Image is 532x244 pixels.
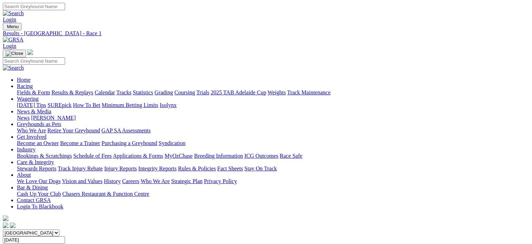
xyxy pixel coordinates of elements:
span: Menu [7,24,19,29]
a: Trials [196,89,209,95]
a: Tracks [116,89,132,95]
a: Applications & Forms [113,153,163,159]
a: Login [3,17,16,23]
a: Stay On Track [244,165,277,171]
a: How To Bet [73,102,101,108]
a: MyOzChase [165,153,193,159]
a: Login To Blackbook [17,204,63,209]
a: We Love Our Dogs [17,178,60,184]
a: Track Maintenance [287,89,331,95]
a: 2025 TAB Adelaide Cup [211,89,266,95]
a: Vision and Values [62,178,102,184]
img: Search [3,10,24,17]
a: Purchasing a Greyhound [102,140,157,146]
a: Breeding Information [194,153,243,159]
img: twitter.svg [10,223,15,228]
a: GAP SA Assessments [102,127,151,133]
a: Results - [GEOGRAPHIC_DATA] - Race 1 [3,30,529,37]
a: About [17,172,31,178]
img: logo-grsa-white.png [27,49,33,55]
a: ICG Outcomes [244,153,278,159]
a: Fields & Form [17,89,50,95]
div: Bar & Dining [17,191,529,197]
a: Login [3,43,16,49]
div: Care & Integrity [17,165,529,172]
a: History [104,178,121,184]
a: Results & Replays [51,89,93,95]
input: Search [3,57,65,65]
a: Track Injury Rebate [58,165,103,171]
div: Get Involved [17,140,529,146]
a: Weights [268,89,286,95]
a: Become an Owner [17,140,59,146]
div: About [17,178,529,184]
div: News & Media [17,115,529,121]
img: Close [6,51,23,56]
a: Grading [155,89,173,95]
button: Toggle navigation [3,23,21,30]
a: Schedule of Fees [73,153,111,159]
div: Greyhounds as Pets [17,127,529,134]
img: GRSA [3,37,24,43]
a: Minimum Betting Limits [102,102,158,108]
a: Wagering [17,96,39,102]
img: logo-grsa-white.png [3,215,8,221]
input: Search [3,3,65,10]
a: Calendar [95,89,115,95]
a: Syndication [159,140,185,146]
a: Home [17,77,31,83]
a: Get Involved [17,134,46,140]
a: Bar & Dining [17,184,48,190]
img: facebook.svg [3,223,8,228]
img: Search [3,65,24,71]
div: Wagering [17,102,529,108]
a: Strategic Plan [171,178,203,184]
div: Industry [17,153,529,159]
a: Contact GRSA [17,197,51,203]
a: Who We Are [17,127,46,133]
a: Integrity Reports [138,165,177,171]
a: News & Media [17,108,51,114]
a: Statistics [133,89,153,95]
a: Industry [17,146,36,152]
div: Racing [17,89,529,96]
a: Privacy Policy [204,178,237,184]
a: Chasers Restaurant & Function Centre [62,191,149,197]
a: SUREpick [47,102,71,108]
a: News [17,115,30,121]
button: Toggle navigation [3,50,26,57]
a: Careers [122,178,139,184]
a: Racing [17,83,33,89]
a: Injury Reports [104,165,137,171]
a: Isolynx [160,102,177,108]
a: Greyhounds as Pets [17,121,61,127]
a: [DATE] Tips [17,102,46,108]
a: Retire Your Greyhound [47,127,100,133]
a: Fact Sheets [217,165,243,171]
a: [PERSON_NAME] [31,115,76,121]
a: Cash Up Your Club [17,191,61,197]
a: Stewards Reports [17,165,56,171]
input: Select date [3,236,65,244]
a: Race Safe [280,153,302,159]
a: Rules & Policies [178,165,216,171]
a: Who We Are [141,178,170,184]
a: Coursing [174,89,195,95]
a: Care & Integrity [17,159,54,165]
a: Become a Trainer [60,140,100,146]
a: Bookings & Scratchings [17,153,72,159]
